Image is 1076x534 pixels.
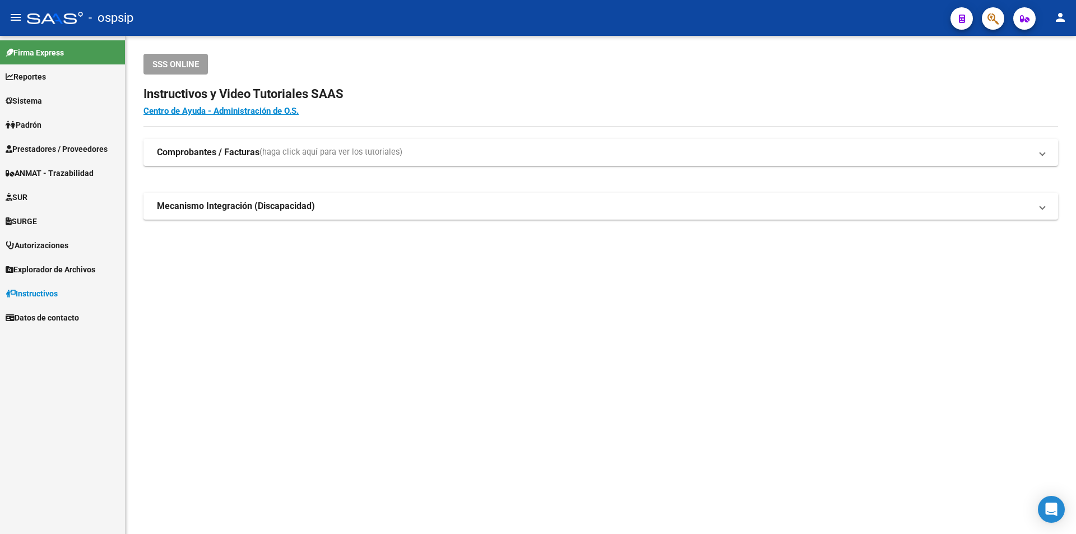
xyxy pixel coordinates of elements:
span: Reportes [6,71,46,83]
span: Sistema [6,95,42,107]
span: SURGE [6,215,37,227]
span: Prestadores / Proveedores [6,143,108,155]
mat-icon: person [1054,11,1067,24]
a: Centro de Ayuda - Administración de O.S. [143,106,299,116]
span: Explorador de Archivos [6,263,95,276]
span: Padrón [6,119,41,131]
span: - ospsip [89,6,133,30]
span: Instructivos [6,287,58,300]
strong: Mecanismo Integración (Discapacidad) [157,200,315,212]
span: Firma Express [6,47,64,59]
span: (haga click aquí para ver los tutoriales) [259,146,402,159]
span: Datos de contacto [6,312,79,324]
button: SSS ONLINE [143,54,208,75]
mat-expansion-panel-header: Comprobantes / Facturas(haga click aquí para ver los tutoriales) [143,139,1058,166]
mat-expansion-panel-header: Mecanismo Integración (Discapacidad) [143,193,1058,220]
span: SSS ONLINE [152,59,199,69]
h2: Instructivos y Video Tutoriales SAAS [143,83,1058,105]
mat-icon: menu [9,11,22,24]
span: Autorizaciones [6,239,68,252]
strong: Comprobantes / Facturas [157,146,259,159]
div: Open Intercom Messenger [1038,496,1065,523]
span: SUR [6,191,27,203]
span: ANMAT - Trazabilidad [6,167,94,179]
